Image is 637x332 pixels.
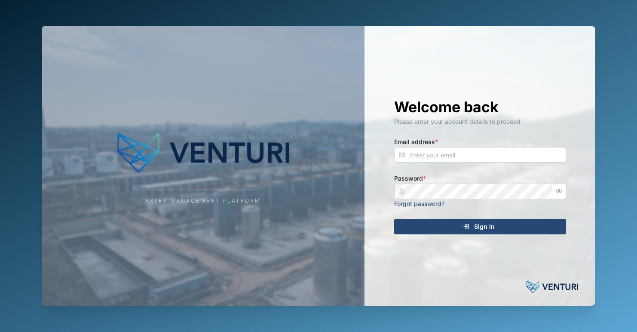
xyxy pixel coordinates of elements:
a: Forgot password? [394,200,444,207]
div: Asset Management Platform [145,197,261,205]
div: Please enter your account details to proceed [394,117,566,126]
label: Password [394,174,426,183]
button: Sign In [394,219,566,234]
h1: Welcome back [394,98,566,117]
label: Email address [394,137,438,147]
input: Enter your email [394,147,566,163]
img: Company Logo [117,127,289,178]
span: Sign In [474,219,495,234]
img: Powered by: Venturi [527,278,578,295]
